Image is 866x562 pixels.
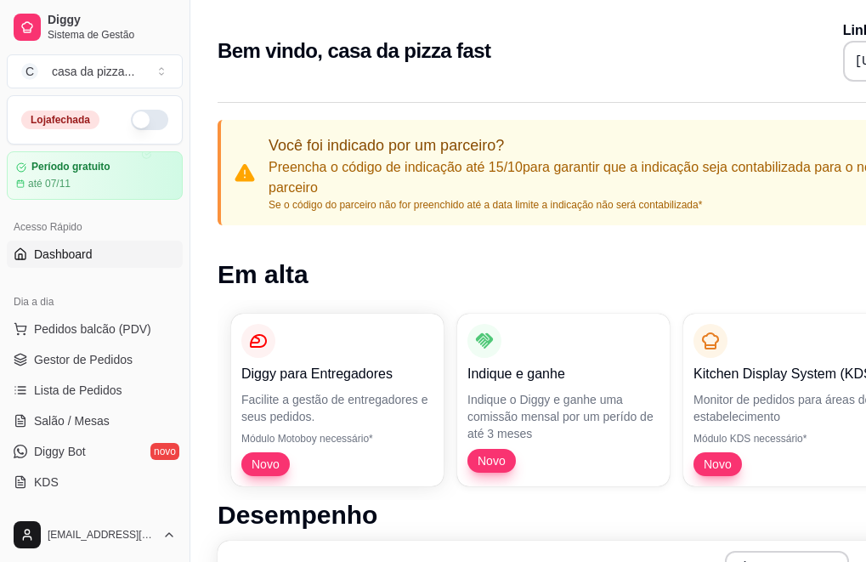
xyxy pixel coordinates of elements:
[34,382,122,399] span: Lista de Pedidos
[697,456,739,473] span: Novo
[218,37,490,65] h2: Bem vindo, casa da pizza fast
[7,438,183,465] a: Diggy Botnovo
[34,321,151,338] span: Pedidos balcão (PDV)
[7,407,183,434] a: Salão / Mesas
[457,314,670,486] button: Indique e ganheIndique o Diggy e ganhe uma comissão mensal por um perído de até 3 mesesNovo
[471,452,512,469] span: Novo
[7,315,183,343] button: Pedidos balcão (PDV)
[48,28,176,42] span: Sistema de Gestão
[131,110,168,130] button: Alterar Status
[7,7,183,48] a: DiggySistema de Gestão
[7,468,183,496] a: KDS
[21,111,99,129] div: Loja fechada
[7,377,183,404] a: Lista de Pedidos
[231,314,444,486] button: Diggy para EntregadoresFacilite a gestão de entregadores e seus pedidos.Módulo Motoboy necessário...
[241,364,433,384] p: Diggy para Entregadores
[7,514,183,555] button: [EMAIL_ADDRESS][DOMAIN_NAME]
[48,13,176,28] span: Diggy
[241,432,433,446] p: Módulo Motoboy necessário*
[34,443,86,460] span: Diggy Bot
[7,151,183,200] a: Período gratuitoaté 07/11
[467,391,659,442] p: Indique o Diggy e ganhe uma comissão mensal por um perído de até 3 meses
[245,456,286,473] span: Novo
[241,391,433,425] p: Facilite a gestão de entregadores e seus pedidos.
[7,54,183,88] button: Select a team
[21,63,38,80] span: C
[7,346,183,373] a: Gestor de Pedidos
[34,474,59,491] span: KDS
[28,177,71,190] article: até 07/11
[52,63,134,80] div: casa da pizza ...
[34,412,110,429] span: Salão / Mesas
[48,528,156,542] span: [EMAIL_ADDRESS][DOMAIN_NAME]
[7,288,183,315] div: Dia a dia
[31,161,110,173] article: Período gratuito
[467,364,659,384] p: Indique e ganhe
[34,246,93,263] span: Dashboard
[7,241,183,268] a: Dashboard
[34,351,133,368] span: Gestor de Pedidos
[7,213,183,241] div: Acesso Rápido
